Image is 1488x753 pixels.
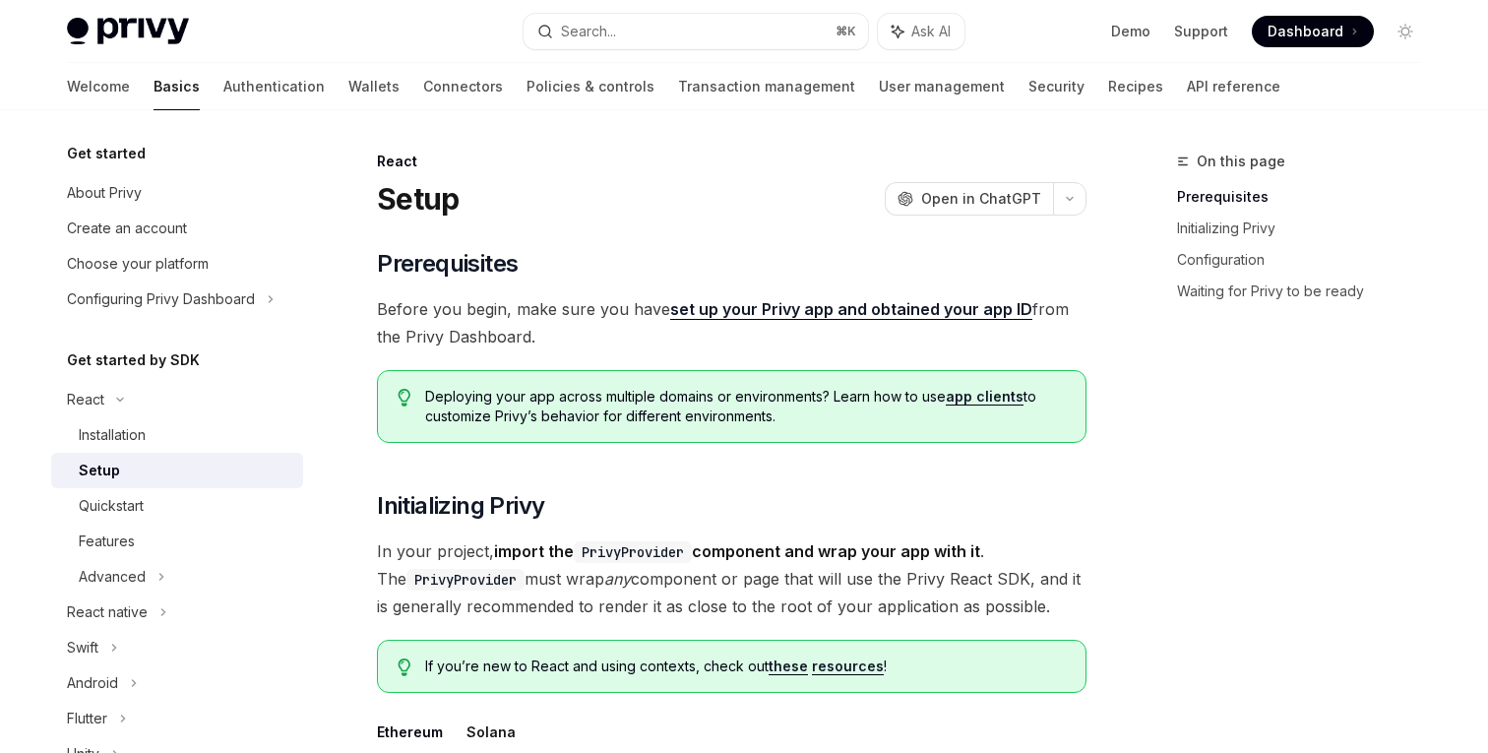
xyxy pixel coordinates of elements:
[67,636,98,659] div: Swift
[79,494,144,518] div: Quickstart
[67,348,200,372] h5: Get started by SDK
[878,14,964,49] button: Ask AI
[423,63,503,110] a: Connectors
[921,189,1041,209] span: Open in ChatGPT
[67,671,118,695] div: Android
[79,530,135,553] div: Features
[1111,22,1150,41] a: Demo
[223,63,325,110] a: Authentication
[425,657,1066,676] span: If you’re new to React and using contexts, check out !
[425,387,1066,426] span: Deploying your app across multiple domains or environments? Learn how to use to customize Privy’s...
[769,658,808,675] a: these
[377,537,1086,620] span: In your project, . The must wrap component or page that will use the Privy React SDK, and it is g...
[836,24,856,39] span: ⌘ K
[79,423,146,447] div: Installation
[67,63,130,110] a: Welcome
[812,658,884,675] a: resources
[51,211,303,246] a: Create an account
[377,181,459,217] h1: Setup
[1268,22,1343,41] span: Dashboard
[1177,213,1437,244] a: Initializing Privy
[604,569,631,589] em: any
[51,488,303,524] a: Quickstart
[51,175,303,211] a: About Privy
[67,142,146,165] h5: Get started
[561,20,616,43] div: Search...
[1197,150,1285,173] span: On this page
[67,252,209,276] div: Choose your platform
[67,287,255,311] div: Configuring Privy Dashboard
[1177,244,1437,276] a: Configuration
[885,182,1053,216] button: Open in ChatGPT
[79,459,120,482] div: Setup
[67,181,142,205] div: About Privy
[1177,181,1437,213] a: Prerequisites
[51,246,303,282] a: Choose your platform
[67,600,148,624] div: React native
[67,388,104,411] div: React
[67,18,189,45] img: light logo
[879,63,1005,110] a: User management
[1177,276,1437,307] a: Waiting for Privy to be ready
[398,389,411,407] svg: Tip
[574,541,692,563] code: PrivyProvider
[348,63,400,110] a: Wallets
[670,299,1032,320] a: set up your Privy app and obtained your app ID
[1390,16,1421,47] button: Toggle dark mode
[527,63,654,110] a: Policies & controls
[377,248,518,280] span: Prerequisites
[51,417,303,453] a: Installation
[1252,16,1374,47] a: Dashboard
[678,63,855,110] a: Transaction management
[79,565,146,589] div: Advanced
[67,217,187,240] div: Create an account
[494,541,980,561] strong: import the component and wrap your app with it
[398,659,411,676] svg: Tip
[1028,63,1085,110] a: Security
[377,152,1086,171] div: React
[1187,63,1280,110] a: API reference
[51,524,303,559] a: Features
[911,22,951,41] span: Ask AI
[67,707,107,730] div: Flutter
[1174,22,1228,41] a: Support
[51,453,303,488] a: Setup
[1108,63,1163,110] a: Recipes
[524,14,868,49] button: Search...⌘K
[406,569,525,591] code: PrivyProvider
[377,490,544,522] span: Initializing Privy
[377,295,1086,350] span: Before you begin, make sure you have from the Privy Dashboard.
[946,388,1023,406] a: app clients
[154,63,200,110] a: Basics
